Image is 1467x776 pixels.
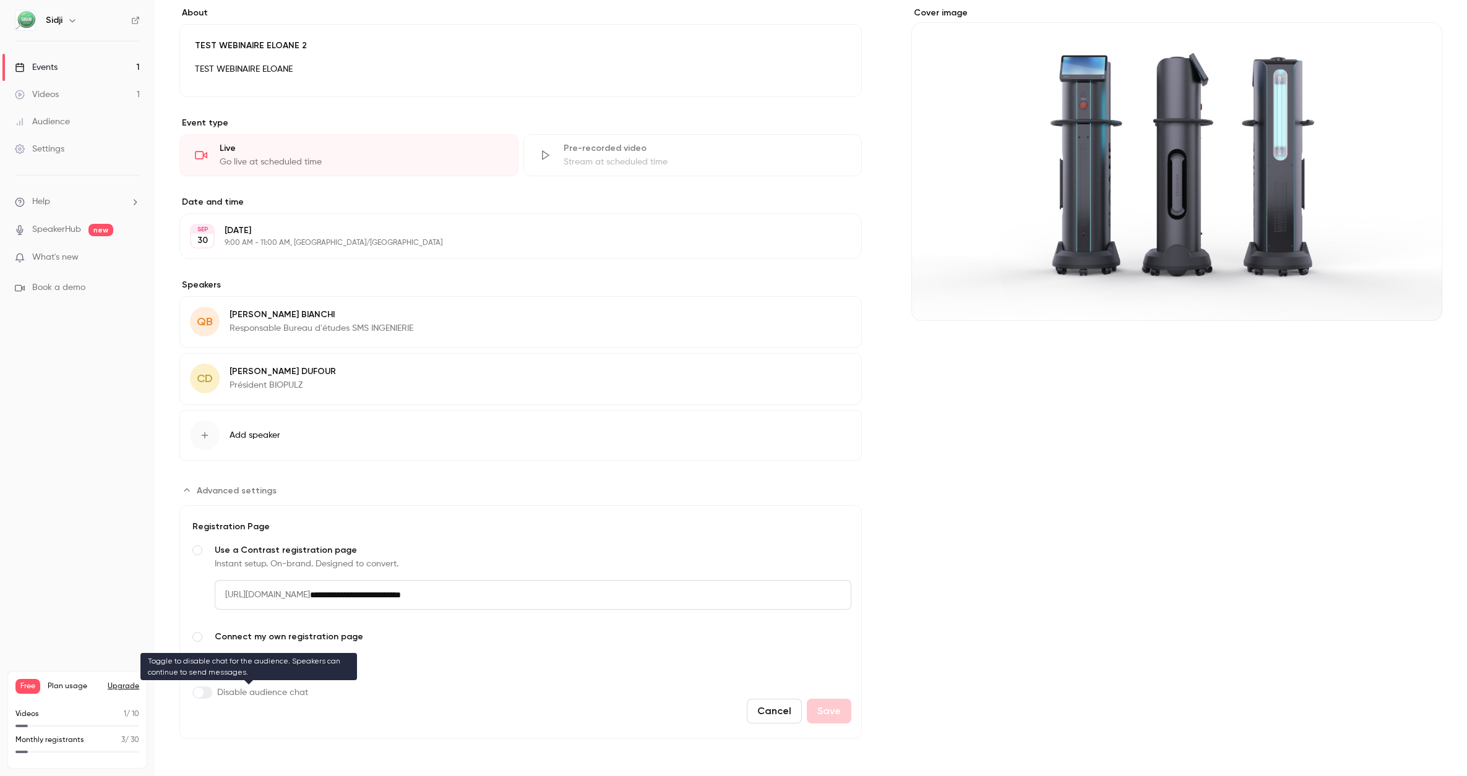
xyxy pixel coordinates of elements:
div: Events [15,61,58,74]
p: [DATE] [225,224,796,237]
div: Pre-recorded video [564,142,847,155]
span: Use a Contrast registration page [215,544,851,556]
p: [PERSON_NAME] BIANCHI [230,309,413,321]
div: Pre-recorded videoStream at scheduled time [523,134,863,176]
label: Date and time [179,196,862,208]
label: About [179,7,862,19]
div: Videos [15,88,59,101]
p: / 10 [124,709,139,720]
img: Sidji [15,11,35,30]
section: Cover image [911,7,1442,321]
span: Advanced settings [197,484,277,497]
button: Add speaker [179,410,862,461]
p: TEST WEBINAIRE ELOANE 2 [195,40,846,52]
span: Plan usage [48,681,100,691]
div: Registration Page [190,521,851,533]
div: Live [220,142,503,155]
button: Advanced settings [179,480,284,500]
p: Président BIOPULZ [230,379,336,391]
span: new [88,224,113,236]
div: SEP [191,225,213,234]
label: Cover image [911,7,1442,19]
a: SpeakerHub [32,223,81,236]
p: Event type [179,117,862,129]
button: Cancel [747,699,802,723]
div: Go live at scheduled time [220,156,503,168]
div: QB[PERSON_NAME] BIANCHIResponsable Bureau d'études SMS INGENIERIE [179,296,862,348]
p: Monthly registrants [15,735,84,746]
span: Book a demo [32,281,85,294]
div: CD[PERSON_NAME] DUFOURPrésident BIOPULZ [179,353,862,405]
span: Connect my own registration page [215,631,851,643]
span: 3 [121,736,125,744]
button: Upgrade [108,681,139,691]
span: Add speaker [230,429,280,441]
p: / 30 [121,735,139,746]
span: 1 [124,710,126,718]
span: [URL][DOMAIN_NAME] [215,580,310,610]
span: CD [197,370,213,387]
p: 30 [197,234,208,247]
input: Use a Contrast registration pageInstant setup. On-brand. Designed to convert.[URL][DOMAIN_NAME] [310,580,851,610]
div: Audience [15,116,70,128]
section: Advanced settings [179,480,862,739]
div: LiveGo live at scheduled time [179,134,518,176]
span: Disable audience chat [217,686,308,699]
p: [PERSON_NAME] DUFOUR [230,365,336,378]
div: Stream at scheduled time [564,156,847,168]
span: Help [32,195,50,208]
li: help-dropdown-opener [15,195,140,208]
div: Chat [190,664,308,686]
h6: Sidji [46,14,62,27]
span: Free [15,679,40,694]
p: Videos [15,709,39,720]
p: TEST WEBINAIRE ELOANE [195,62,846,77]
p: Responsable Bureau d'études SMS INGENIERIE [230,322,413,335]
label: Speakers [179,279,862,291]
span: What's new [32,251,79,264]
p: 9:00 AM - 11:00 AM, [GEOGRAPHIC_DATA]/[GEOGRAPHIC_DATA] [225,238,796,248]
span: QB [197,313,213,330]
div: Settings [15,143,64,155]
div: Instant setup. On-brand. Designed to convert. [215,558,851,570]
